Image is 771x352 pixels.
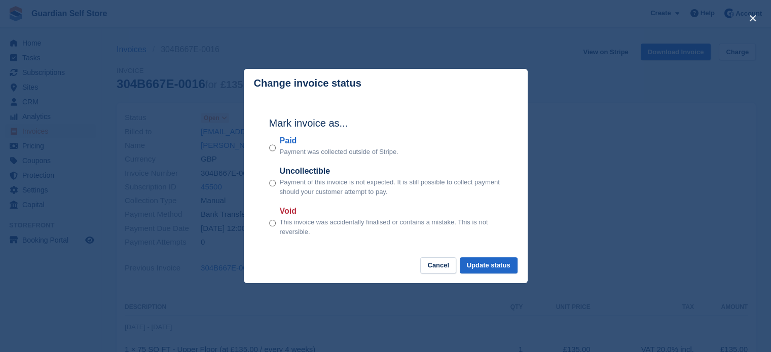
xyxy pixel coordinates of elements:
[269,115,502,131] h2: Mark invoice as...
[280,147,398,157] p: Payment was collected outside of Stripe.
[460,257,518,274] button: Update status
[420,257,456,274] button: Cancel
[745,10,761,26] button: close
[280,135,398,147] label: Paid
[280,177,502,197] p: Payment of this invoice is not expected. It is still possible to collect payment should your cust...
[280,205,502,217] label: Void
[280,217,502,237] p: This invoice was accidentally finalised or contains a mistake. This is not reversible.
[254,77,361,89] p: Change invoice status
[280,165,502,177] label: Uncollectible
